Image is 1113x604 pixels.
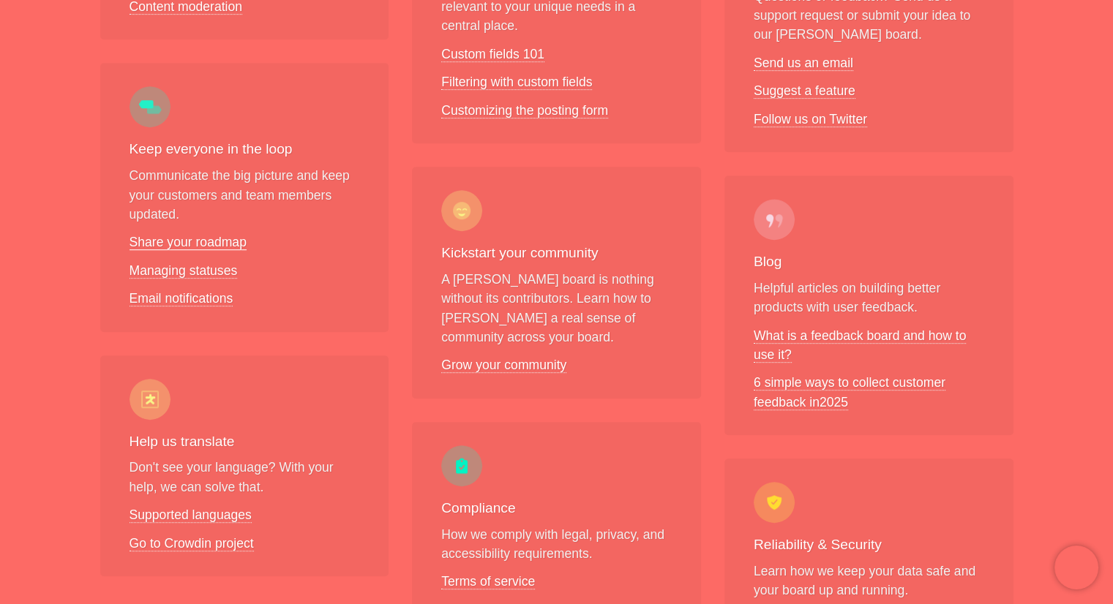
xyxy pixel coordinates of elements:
[754,375,945,409] a: 6 simple ways to collect customer feedback in2025
[130,458,360,497] p: Don't see your language? With your help, we can solve that.
[754,279,984,317] p: Helpful articles on building better products with user feedback.
[441,498,672,519] h3: Compliance
[754,56,853,71] a: Send us an email
[754,562,984,600] p: Learn how we keep your data safe and your board up and running.
[130,263,238,279] a: Managing statuses
[130,139,360,160] h3: Keep everyone in the loop
[130,166,360,224] p: Communicate the big picture and keep your customers and team members updated.
[754,252,984,273] h3: Blog
[441,525,672,564] p: How we comply with legal, privacy, and accessibility requirements.
[441,574,535,589] a: Terms of service
[130,235,247,250] a: Share your roadmap
[754,328,966,363] a: What is a feedback board and how to use it?
[130,507,252,523] a: Supported languages
[441,358,566,373] a: Grow your community
[1054,546,1098,589] iframe: Chatra live chat
[130,536,254,551] a: Go to Crowdin project
[441,103,608,118] a: Customizing the posting form
[130,291,233,306] a: Email notifications
[441,47,544,62] a: Custom fields 101
[441,270,672,347] p: A [PERSON_NAME] board is nothing without its contributors. Learn how to [PERSON_NAME] a real sens...
[754,535,984,556] h3: Reliability & Security
[130,431,360,453] h3: Help us translate
[754,83,855,99] a: Suggest a feature
[441,75,592,90] a: Filtering with custom fields
[754,112,867,127] a: Follow us on Twitter
[441,243,672,264] h3: Kickstart your community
